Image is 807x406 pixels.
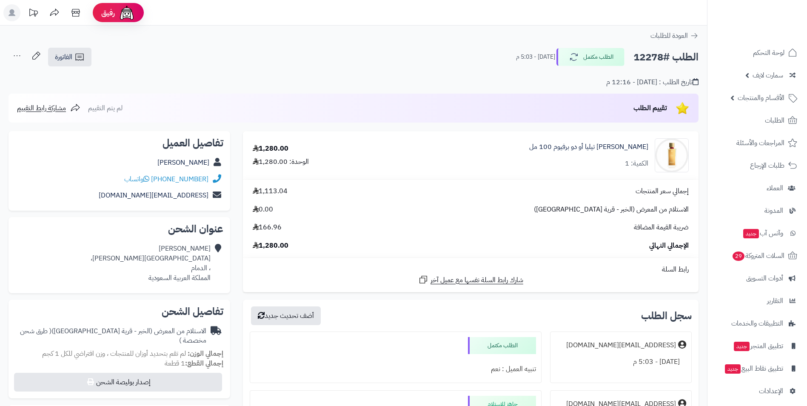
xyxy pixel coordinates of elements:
[55,52,72,62] span: الفاتورة
[253,186,288,196] span: 1,113.04
[15,138,223,148] h2: تفاصيل العميل
[534,205,689,214] span: الاستلام من المعرض (الخبر - قرية [GEOGRAPHIC_DATA])
[15,326,206,346] div: الاستلام من المعرض (الخبر - قرية [GEOGRAPHIC_DATA])
[255,361,536,377] div: تنبيه العميل : نعم
[713,313,802,334] a: التطبيقات والخدمات
[725,364,741,374] span: جديد
[655,138,688,172] img: 1748415492-3770006409844_-_marc_antoine_barrois_-_tilia_edp_100ml_-_100ml_-_fd_1-90x90.png
[91,244,211,283] div: [PERSON_NAME] [GEOGRAPHIC_DATA][PERSON_NAME]، ، الدمام المملكة العربية السعودية
[20,326,206,346] span: ( طرق شحن مخصصة )
[733,340,783,352] span: تطبيق المتجر
[649,241,689,251] span: الإجمالي النهائي
[767,295,783,307] span: التقارير
[253,223,282,232] span: 166.96
[17,103,80,113] a: مشاركة رابط التقييم
[713,155,802,176] a: طلبات الإرجاع
[713,358,802,379] a: تطبيق نقاط البيعجديد
[746,272,783,284] span: أدوات التسويق
[251,306,321,325] button: أضف تحديث جديد
[738,92,784,104] span: الأقسام والمنتجات
[253,241,288,251] span: 1,280.00
[48,48,91,66] a: الفاتورة
[42,349,186,359] span: لم تقم بتحديد أوزان للمنتجات ، وزن افتراضي للكل 1 كجم
[753,69,783,81] span: سمارت لايف
[713,336,802,356] a: تطبيق المتجرجديد
[743,229,759,238] span: جديد
[151,174,208,184] a: [PHONE_NUMBER]
[185,358,223,369] strong: إجمالي القطع:
[118,4,135,21] img: ai-face.png
[713,223,802,243] a: وآتس آبجديد
[713,43,802,63] a: لوحة التحكم
[529,142,648,152] a: [PERSON_NAME] تيليا أو دو برفيوم 100 مل
[764,205,783,217] span: المدونة
[88,103,123,113] span: لم يتم التقييم
[157,157,209,168] a: [PERSON_NAME]
[713,178,802,198] a: العملاء
[516,53,555,61] small: [DATE] - 5:03 م
[724,363,783,375] span: تطبيق نقاط البيع
[713,133,802,153] a: المراجعات والأسئلة
[418,274,523,285] a: شارك رابط السلة نفسها مع عميل آخر
[556,48,624,66] button: الطلب مكتمل
[733,252,744,261] span: 29
[15,306,223,317] h2: تفاصيل الشحن
[99,190,208,200] a: [EMAIL_ADDRESS][DOMAIN_NAME]
[556,354,686,370] div: [DATE] - 5:03 م
[188,349,223,359] strong: إجمالي الوزن:
[606,77,699,87] div: تاريخ الطلب : [DATE] - 12:16 م
[246,265,695,274] div: رابط السلة
[713,200,802,221] a: المدونة
[759,385,783,397] span: الإعدادات
[650,31,699,41] a: العودة للطلبات
[165,358,223,369] small: 1 قطعة
[566,340,676,350] div: [EMAIL_ADDRESS][DOMAIN_NAME]
[633,103,667,113] span: تقييم الطلب
[713,110,802,131] a: الطلبات
[253,157,309,167] div: الوحدة: 1,280.00
[734,342,750,351] span: جديد
[767,182,783,194] span: العملاء
[650,31,688,41] span: العودة للطلبات
[17,103,66,113] span: مشاركة رابط التقييم
[633,49,699,66] h2: الطلب #12278
[736,137,784,149] span: المراجعات والأسئلة
[634,223,689,232] span: ضريبة القيمة المضافة
[101,8,115,18] span: رفيق
[732,250,784,262] span: السلات المتروكة
[625,159,648,169] div: الكمية: 1
[253,144,288,154] div: 1,280.00
[636,186,689,196] span: إجمالي سعر المنتجات
[14,373,222,392] button: إصدار بوليصة الشحن
[124,174,149,184] a: واتساب
[468,337,536,354] div: الطلب مكتمل
[713,268,802,289] a: أدوات التسويق
[713,291,802,311] a: التقارير
[742,227,783,239] span: وآتس آب
[753,47,784,59] span: لوحة التحكم
[15,224,223,234] h2: عنوان الشحن
[765,114,784,126] span: الطلبات
[750,160,784,172] span: طلبات الإرجاع
[431,275,523,285] span: شارك رابط السلة نفسها مع عميل آخر
[713,381,802,401] a: الإعدادات
[253,205,273,214] span: 0.00
[713,246,802,266] a: السلات المتروكة29
[23,4,44,23] a: تحديثات المنصة
[731,317,783,329] span: التطبيقات والخدمات
[641,311,692,321] h3: سجل الطلب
